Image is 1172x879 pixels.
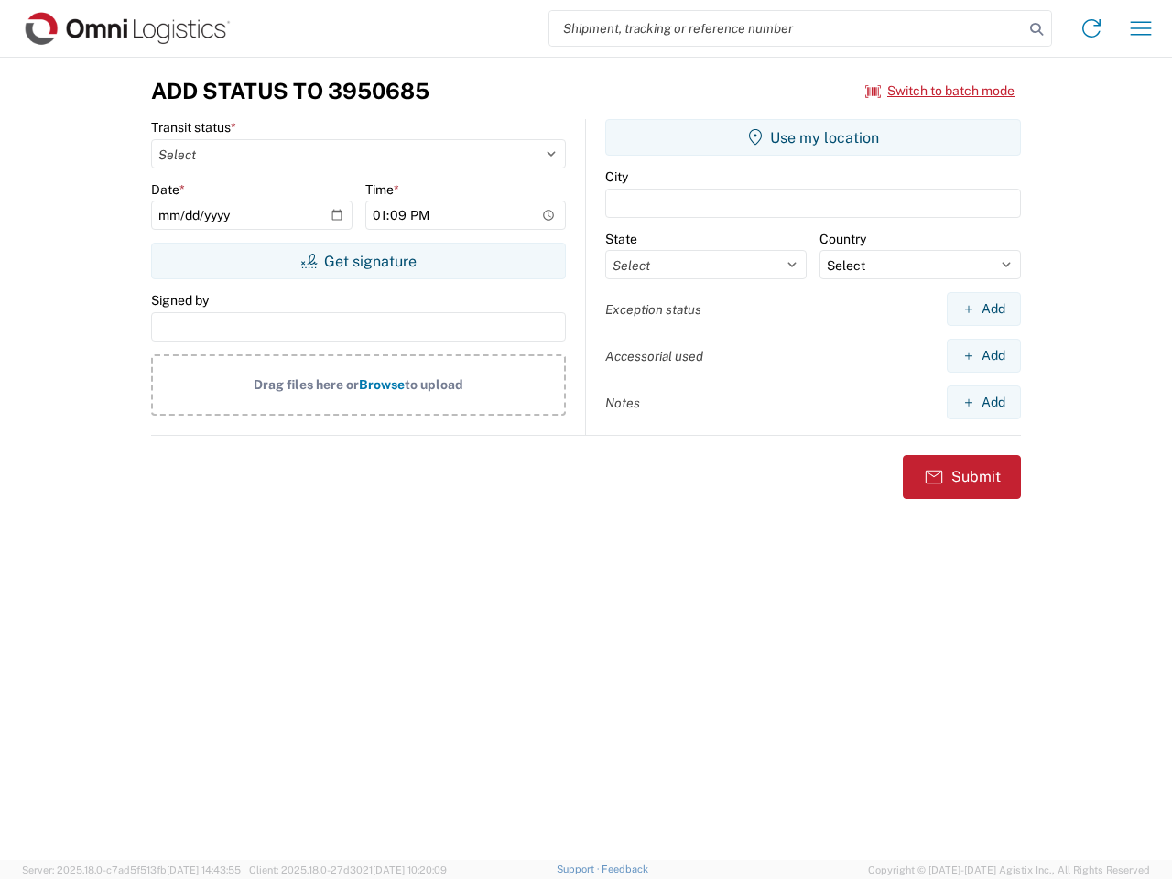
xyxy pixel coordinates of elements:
[249,864,447,875] span: Client: 2025.18.0-27d3021
[947,292,1021,326] button: Add
[549,11,1024,46] input: Shipment, tracking or reference number
[947,385,1021,419] button: Add
[903,455,1021,499] button: Submit
[947,339,1021,373] button: Add
[605,231,637,247] label: State
[557,863,602,874] a: Support
[868,862,1150,878] span: Copyright © [DATE]-[DATE] Agistix Inc., All Rights Reserved
[167,864,241,875] span: [DATE] 14:43:55
[405,377,463,392] span: to upload
[373,864,447,875] span: [DATE] 10:20:09
[865,76,1015,106] button: Switch to batch mode
[365,181,399,198] label: Time
[151,292,209,309] label: Signed by
[151,181,185,198] label: Date
[819,231,866,247] label: Country
[151,243,566,279] button: Get signature
[605,119,1021,156] button: Use my location
[151,78,429,104] h3: Add Status to 3950685
[605,301,701,318] label: Exception status
[605,395,640,411] label: Notes
[605,348,703,364] label: Accessorial used
[359,377,405,392] span: Browse
[602,863,648,874] a: Feedback
[22,864,241,875] span: Server: 2025.18.0-c7ad5f513fb
[151,119,236,136] label: Transit status
[605,168,628,185] label: City
[254,377,359,392] span: Drag files here or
